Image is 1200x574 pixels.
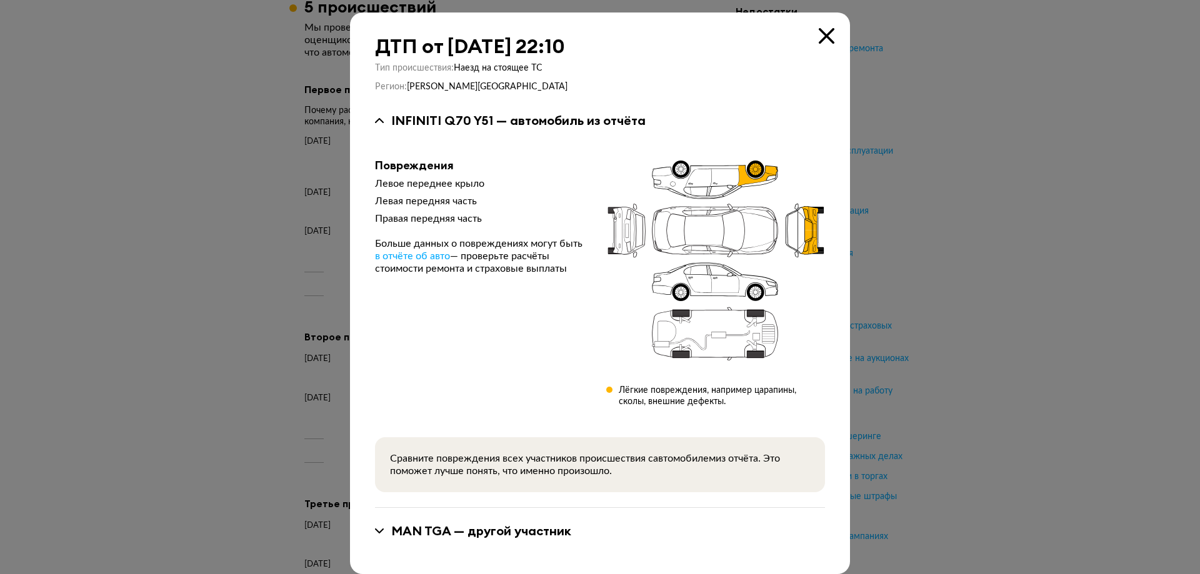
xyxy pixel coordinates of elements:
[375,177,586,190] div: Левое переднее крыло
[375,62,825,74] div: Тип происшествия :
[375,251,450,261] span: в отчёте об авто
[375,81,825,92] div: Регион :
[390,452,810,477] div: Сравните повреждения всех участников происшествия с автомобилем из отчёта. Это поможет лучше поня...
[619,385,825,407] div: Лёгкие повреждения, например царапины, сколы, внешние дефекты.
[407,82,567,91] span: [PERSON_NAME][GEOGRAPHIC_DATA]
[375,35,825,57] div: ДТП от [DATE] 22:10
[375,237,586,275] div: Больше данных о повреждениях могут быть — проверьте расчёты стоимости ремонта и страховые выплаты
[375,212,586,225] div: Правая передняя часть
[375,195,586,207] div: Левая передняя часть
[375,250,450,262] a: в отчёте об авто
[391,112,646,129] div: INFINITI Q70 Y51 — автомобиль из отчёта
[375,159,586,172] div: Повреждения
[454,64,542,72] span: Наезд на стоящее ТС
[391,523,571,539] div: MAN TGA — другой участник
